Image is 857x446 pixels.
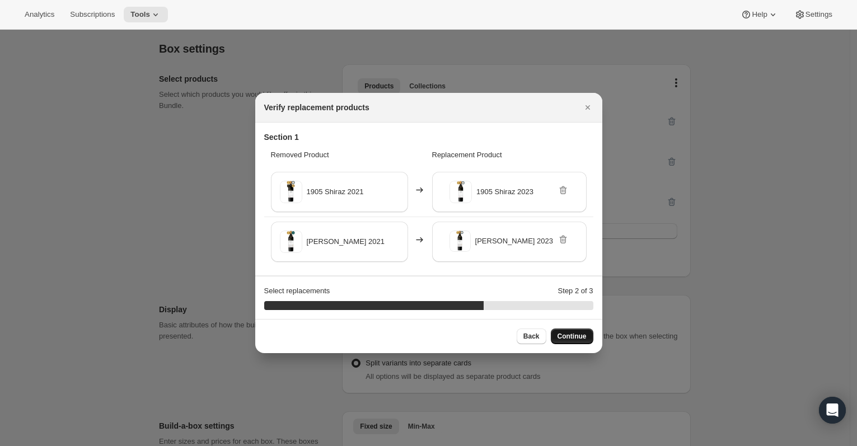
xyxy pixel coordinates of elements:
button: Subscriptions [63,7,121,22]
p: Removed Product [271,149,425,161]
p: Select replacements [264,285,330,297]
button: Close [580,100,596,115]
span: Help [752,10,767,19]
h2: Verify replacement products [264,102,369,113]
button: Continue [551,328,593,344]
span: Continue [558,332,587,341]
span: Analytics [25,10,54,19]
span: [PERSON_NAME] 2023 [475,236,553,247]
button: Analytics [18,7,61,22]
span: Back [523,332,540,341]
h3: Section 1 [264,132,593,143]
span: 1905 Shiraz 2021 [307,186,364,198]
button: Tools [124,7,168,22]
div: Open Intercom Messenger [819,397,846,424]
button: Settings [788,7,839,22]
span: Subscriptions [70,10,115,19]
span: Settings [806,10,832,19]
p: Replacement Product [432,149,587,161]
span: [PERSON_NAME] 2021 [307,236,385,247]
span: 1905 Shiraz 2023 [476,186,533,198]
button: Back [517,328,546,344]
span: Tools [130,10,150,19]
button: Help [734,7,785,22]
p: Step 2 of 3 [558,285,593,297]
